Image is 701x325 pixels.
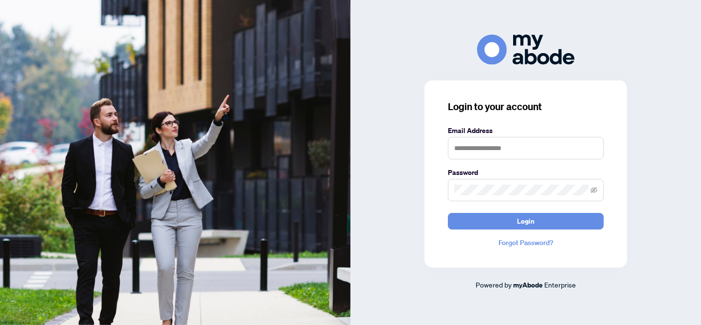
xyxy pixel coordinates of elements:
[448,167,604,178] label: Password
[477,35,574,64] img: ma-logo
[448,237,604,248] a: Forgot Password?
[517,213,535,229] span: Login
[448,125,604,136] label: Email Address
[513,280,543,290] a: myAbode
[590,187,597,193] span: eye-invisible
[476,280,512,289] span: Powered by
[448,100,604,114] h3: Login to your account
[448,213,604,229] button: Login
[544,280,576,289] span: Enterprise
